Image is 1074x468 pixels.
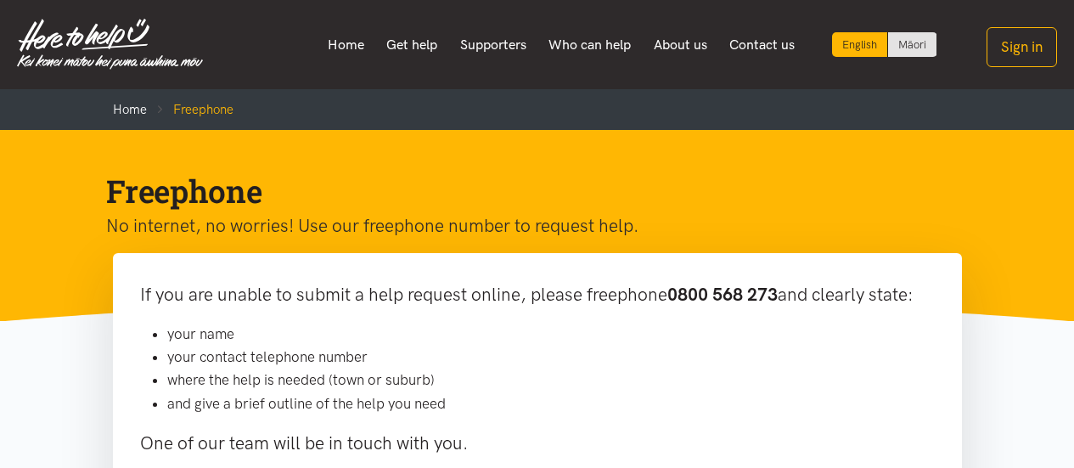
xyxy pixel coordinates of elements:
[718,27,807,63] a: Contact us
[140,429,935,458] p: One of our team will be in touch with you.
[832,32,888,57] div: Current language
[106,171,942,211] h1: Freephone
[167,369,935,392] li: where the help is needed (town or suburb)
[448,27,537,63] a: Supporters
[113,102,147,117] a: Home
[888,32,936,57] a: Switch to Te Reo Māori
[643,27,719,63] a: About us
[106,211,942,240] p: No internet, no worries! Use our freephone number to request help.
[167,392,935,415] li: and give a brief outline of the help you need
[375,27,449,63] a: Get help
[140,280,935,309] p: If you are unable to submit a help request online, please freephone and clearly state:
[667,284,778,305] b: 0800 568 273
[147,99,233,120] li: Freephone
[832,32,937,57] div: Language toggle
[316,27,375,63] a: Home
[537,27,643,63] a: Who can help
[167,323,935,346] li: your name
[167,346,935,369] li: your contact telephone number
[987,27,1057,67] button: Sign in
[17,19,203,70] img: Home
